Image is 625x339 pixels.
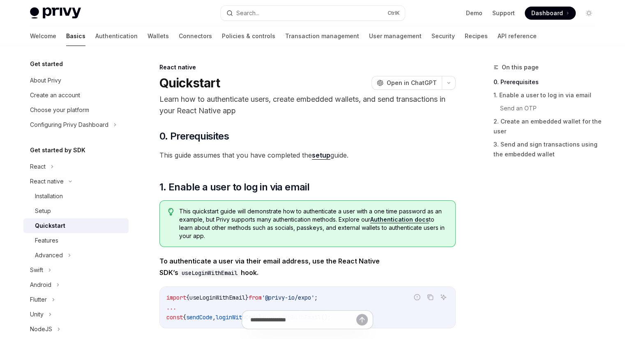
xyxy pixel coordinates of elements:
[159,181,309,194] span: 1. Enable a user to log in via email
[387,79,437,87] span: Open in ChatGPT
[66,26,85,46] a: Basics
[387,10,400,16] span: Ctrl K
[431,26,455,46] a: Security
[356,314,368,325] button: Send message
[466,9,482,17] a: Demo
[23,103,129,117] a: Choose your platform
[30,105,89,115] div: Choose your platform
[30,162,46,172] div: React
[30,59,63,69] h5: Get started
[23,233,129,248] a: Features
[168,208,174,215] svg: Tip
[23,218,129,233] a: Quickstart
[245,294,249,301] span: }
[159,130,229,143] span: 0. Prerequisites
[159,149,456,161] span: This guide assumes that you have completed the guide.
[30,324,52,334] div: NodeJS
[35,236,58,245] div: Features
[262,294,314,301] span: '@privy-io/expo'
[492,9,515,17] a: Support
[465,26,488,46] a: Recipes
[23,73,129,88] a: About Privy
[179,207,447,240] span: This quickstart guide will demonstrate how to authenticate a user with a one time password as an ...
[30,120,108,130] div: Configuring Privy Dashboard
[369,26,422,46] a: User management
[30,265,43,275] div: Swift
[186,294,189,301] span: {
[314,294,318,301] span: ;
[412,292,422,302] button: Report incorrect code
[30,145,85,155] h5: Get started by SDK
[35,250,63,260] div: Advanced
[494,76,602,89] a: 0. Prerequisites
[30,76,61,85] div: About Privy
[371,76,442,90] button: Open in ChatGPT
[502,62,539,72] span: On this page
[582,7,595,20] button: Toggle dark mode
[425,292,436,302] button: Copy the contents from the code block
[370,216,429,223] a: Authentication docs
[312,151,330,160] a: setup
[23,88,129,103] a: Create an account
[500,102,602,115] a: Send an OTP
[222,26,275,46] a: Policies & controls
[23,204,129,218] a: Setup
[236,8,259,18] div: Search...
[178,268,241,277] code: useLoginWithEmail
[285,26,359,46] a: Transaction management
[35,206,51,216] div: Setup
[531,9,563,17] span: Dashboard
[166,294,186,301] span: import
[23,189,129,204] a: Installation
[30,295,47,305] div: Flutter
[494,115,602,138] a: 2. Create an embedded wallet for the user
[249,294,262,301] span: from
[30,90,80,100] div: Create an account
[494,89,602,102] a: 1. Enable a user to log in via email
[438,292,449,302] button: Ask AI
[148,26,169,46] a: Wallets
[30,309,44,319] div: Unity
[35,191,63,201] div: Installation
[525,7,576,20] a: Dashboard
[159,257,380,277] strong: To authenticate a user via their email address, use the React Native SDK’s hook.
[498,26,537,46] a: API reference
[189,294,245,301] span: useLoginWithEmail
[30,176,64,186] div: React native
[30,280,51,290] div: Android
[221,6,405,21] button: Search...CtrlK
[159,76,220,90] h1: Quickstart
[159,94,456,117] p: Learn how to authenticate users, create embedded wallets, and send transactions in your React Nat...
[35,221,65,231] div: Quickstart
[159,63,456,71] div: React native
[30,26,56,46] a: Welcome
[30,7,81,19] img: light logo
[166,304,176,311] span: ...
[179,26,212,46] a: Connectors
[494,138,602,161] a: 3. Send and sign transactions using the embedded wallet
[95,26,138,46] a: Authentication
